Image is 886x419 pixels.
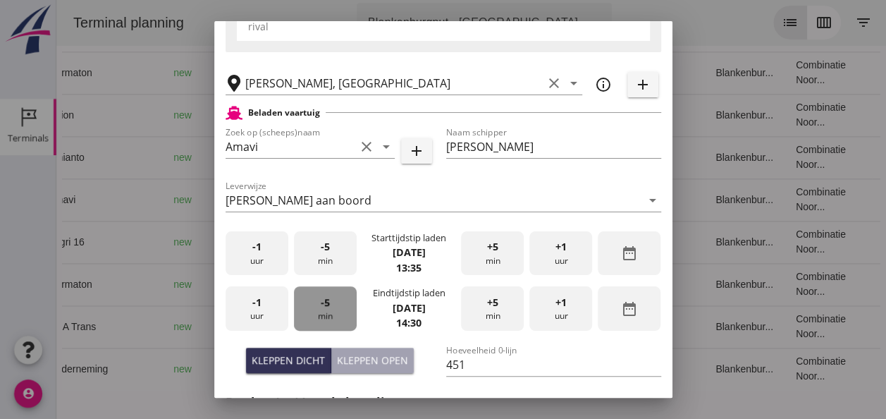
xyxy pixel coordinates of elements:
[461,286,524,331] div: min
[203,237,213,247] i: directions_boat
[621,300,638,317] i: date_range
[469,305,541,348] td: Filling sand
[728,263,816,305] td: Combinatie Noor...
[648,178,728,221] td: Blankenbur...
[648,305,728,348] td: Blankenbur...
[168,235,286,250] div: Gouda
[168,108,286,123] div: [GEOGRAPHIC_DATA]
[331,348,414,373] button: Kleppen open
[294,286,357,331] div: min
[276,110,286,120] i: directions_boat
[106,51,156,94] td: new
[648,221,728,263] td: Blankenbur...
[648,94,728,136] td: Blankenbur...
[358,138,375,155] i: clear
[106,221,156,263] td: new
[337,353,408,368] div: Kleppen open
[541,178,648,221] td: 18
[634,76,651,93] i: add
[168,362,286,377] div: Gouda
[648,263,728,305] td: Blankenbur...
[350,69,362,78] small: m3
[555,295,567,310] span: +1
[446,135,661,158] input: Naam schipper
[248,19,639,34] div: rival
[168,66,286,80] div: Gouda
[350,196,362,205] small: m3
[168,193,286,207] div: [GEOGRAPHIC_DATA]
[529,286,592,331] div: uur
[728,136,816,178] td: Combinatie Noor...
[276,195,286,205] i: directions_boat
[312,14,522,31] div: Blankenburgput - [GEOGRAPHIC_DATA]
[461,231,524,276] div: min
[203,364,213,374] i: directions_boat
[226,135,355,158] input: Zoek op (scheeps)naam
[728,221,816,263] td: Combinatie Noor...
[487,295,498,310] span: +5
[323,305,400,348] td: 336
[248,107,320,119] h2: Beladen vaartuig
[323,263,400,305] td: 672
[350,323,362,332] small: m3
[541,221,648,263] td: 18
[396,261,422,274] strong: 13:35
[728,348,816,390] td: Combinatie Noor...
[323,221,400,263] td: 1298
[408,142,425,159] i: add
[565,75,582,92] i: arrow_drop_down
[350,111,362,120] small: m3
[356,365,367,374] small: m3
[356,238,367,247] small: m3
[541,305,648,348] td: 18
[725,14,742,31] i: list
[371,231,446,245] div: Starttijdstip laden
[529,231,592,276] div: uur
[323,94,400,136] td: 480
[246,348,331,373] button: Kleppen dicht
[245,72,543,95] input: Losplaats
[372,286,445,300] div: Eindtijdstip laden
[323,348,400,390] td: 1003
[644,192,661,209] i: arrow_drop_down
[276,152,286,162] i: directions_boat
[396,316,422,329] strong: 14:30
[350,281,362,289] small: m3
[487,239,498,255] span: +5
[106,348,156,390] td: new
[106,263,156,305] td: new
[106,136,156,178] td: new
[226,194,371,207] div: [PERSON_NAME] aan boord
[469,263,541,305] td: Ontzilt oph.zan...
[294,231,357,276] div: min
[106,94,156,136] td: new
[323,178,400,221] td: 451
[106,178,156,221] td: new
[621,245,638,262] i: date_range
[759,14,776,31] i: calendar_view_week
[323,136,400,178] td: 556
[799,14,816,31] i: filter_list
[226,286,288,331] div: uur
[168,277,286,292] div: Gouda
[252,239,262,255] span: -1
[106,305,156,348] td: new
[728,305,816,348] td: Combinatie Noor...
[541,136,648,178] td: 18
[469,51,541,94] td: Ontzilt oph.zan...
[541,263,648,305] td: 18
[541,51,648,94] td: 18
[648,51,728,94] td: Blankenbur...
[203,322,213,332] i: directions_boat
[168,320,286,334] div: Tilburg
[378,138,395,155] i: arrow_drop_down
[226,393,661,412] h2: Product(en)/vrachtbepaling
[728,178,816,221] td: Combinatie Noor...
[203,279,213,289] i: directions_boat
[446,353,661,376] input: Hoeveelheid 0-lijn
[469,348,541,390] td: Ontzilt oph.zan...
[469,178,541,221] td: Filling sand
[728,94,816,136] td: Combinatie Noor...
[648,348,728,390] td: Blankenbur...
[321,295,330,310] span: -5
